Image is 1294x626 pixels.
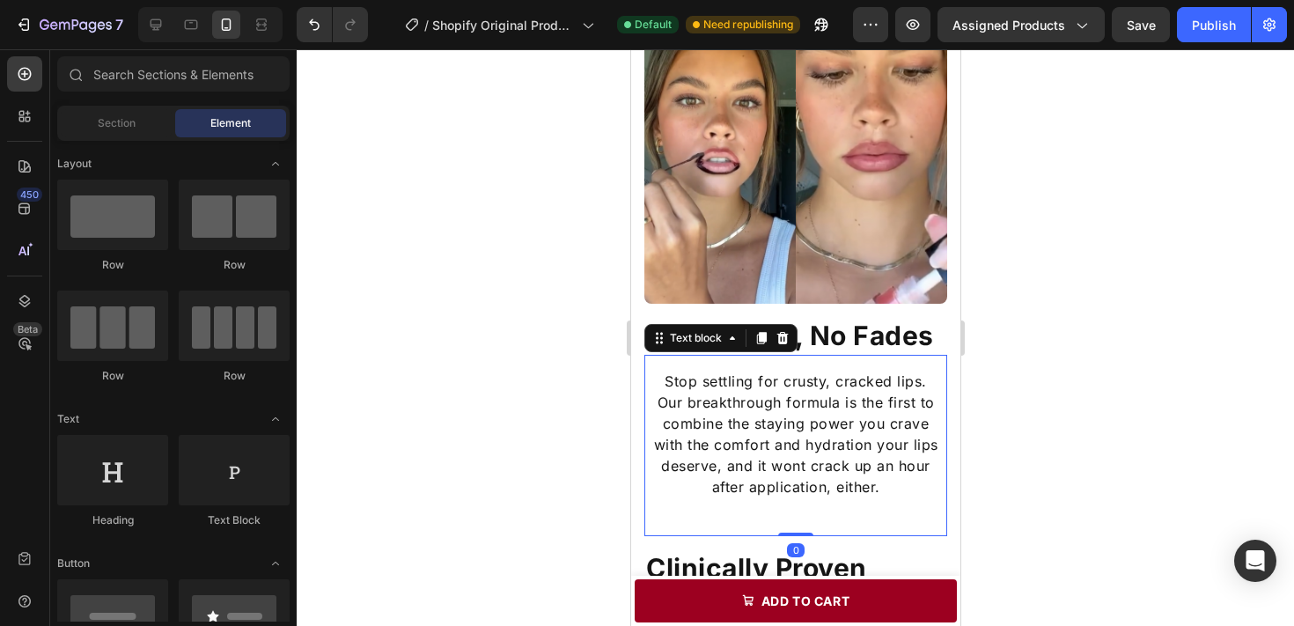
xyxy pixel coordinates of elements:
[432,16,575,34] span: Shopify Original Product Template
[115,14,123,35] p: 7
[1127,18,1156,33] span: Save
[13,500,316,607] h2: Clinically Proven Ingredients for Your Scars
[98,115,136,131] span: Section
[57,512,168,528] div: Heading
[261,405,290,433] span: Toggle open
[1234,540,1276,582] div: Open Intercom Messenger
[635,17,672,33] span: Default
[7,7,131,42] button: 7
[1112,7,1170,42] button: Save
[703,17,793,33] span: Need republishing
[57,156,92,172] span: Layout
[57,556,90,571] span: Button
[179,368,290,384] div: Row
[17,188,42,202] div: 450
[631,49,960,626] iframe: Design area
[952,16,1065,34] span: Assigned Products
[1177,7,1251,42] button: Publish
[297,7,368,42] div: Undo/Redo
[210,115,251,131] span: Element
[57,257,168,273] div: Row
[57,411,79,427] span: Text
[179,257,290,273] div: Row
[937,7,1105,42] button: Assigned Products
[424,16,429,34] span: /
[261,150,290,178] span: Toggle open
[1192,16,1236,34] div: Publish
[13,322,42,336] div: Beta
[57,56,290,92] input: Search Sections & Elements
[179,512,290,528] div: Text Block
[57,368,168,384] div: Row
[261,549,290,578] span: Toggle open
